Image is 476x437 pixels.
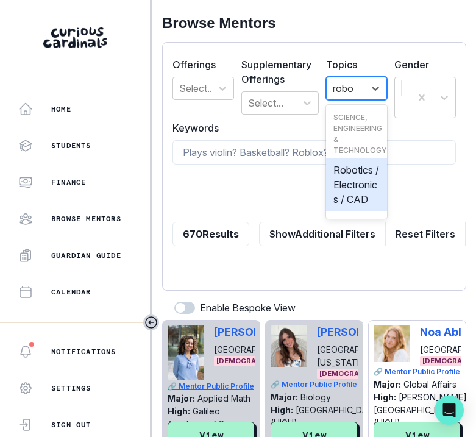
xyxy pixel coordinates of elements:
[172,57,227,72] label: Offerings
[197,393,250,403] p: Applied Math
[401,80,407,96] div: [DEMOGRAPHIC_DATA]
[168,393,195,403] p: Major:
[385,222,466,246] button: Reset Filters
[214,325,304,338] p: [PERSON_NAME]
[51,347,116,357] p: Notifications
[271,392,298,402] p: Major:
[374,392,396,402] p: High:
[271,379,382,390] a: 🔗 Mentor Public Profile
[435,396,464,425] div: Open Intercom Messenger
[271,405,382,428] p: [GEOGRAPHIC_DATA] (HIGH)
[271,405,293,415] p: High:
[394,57,449,72] label: Gender
[326,57,380,72] label: Topics
[172,121,449,135] label: Keywords
[51,141,91,151] p: Students
[51,177,86,187] p: Finance
[403,379,456,389] p: Global Affairs
[317,325,407,338] p: [PERSON_NAME]
[168,381,256,392] a: 🔗 Mentor Public Profile
[200,300,296,315] p: Enable Bespoke View
[300,392,331,402] p: Biology
[51,287,91,297] p: Calendar
[259,222,386,246] button: ShowAdditional Filters
[43,27,107,48] img: Curious Cardinals Logo
[51,250,121,260] p: Guardian Guide
[317,343,407,369] p: [GEOGRAPHIC_DATA][US_STATE]
[333,112,387,156] p: Science, Engineering & Technology
[51,420,91,430] p: Sign Out
[51,214,121,224] p: Browse Mentors
[374,379,401,389] p: Major:
[374,325,410,362] img: Picture of Noa Ablow Measelle
[168,325,204,380] img: Picture of Victoria Duran-Valero
[51,104,71,114] p: Home
[183,227,239,241] p: 670 Results
[168,406,190,416] p: High:
[162,15,466,32] h2: Browse Mentors
[214,356,302,366] span: [DEMOGRAPHIC_DATA]
[271,325,307,366] img: Picture of Jenna Golub
[317,369,405,379] span: [DEMOGRAPHIC_DATA]
[326,158,388,211] div: Robotics / Electronics / CAD
[172,140,456,165] input: Plays violin? Basketball? Roblox? etc.
[143,314,159,330] button: Toggle sidebar
[214,343,304,356] p: [GEOGRAPHIC_DATA]
[374,392,467,428] p: [PERSON_NAME][GEOGRAPHIC_DATA] (HIGH)
[374,366,467,377] a: 🔗 Mentor Public Profile
[241,57,311,87] label: Supplementary Offerings
[51,383,91,393] p: Settings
